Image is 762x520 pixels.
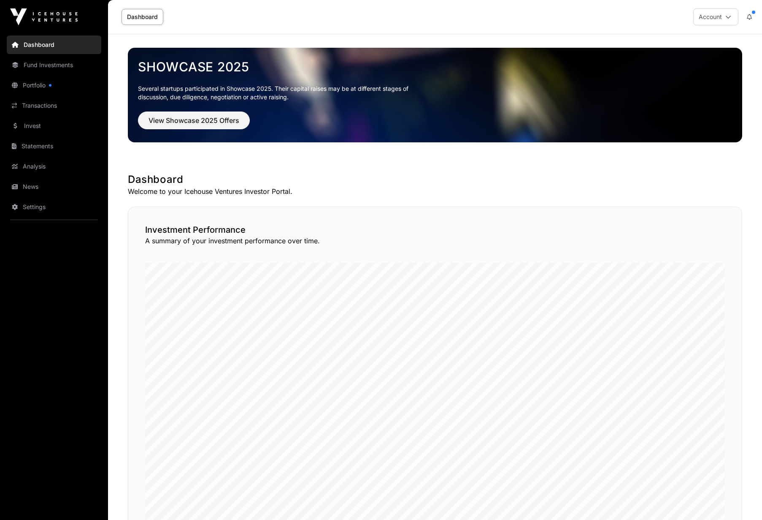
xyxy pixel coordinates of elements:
[7,137,101,155] a: Statements
[128,48,742,142] img: Showcase 2025
[720,479,762,520] iframe: Chat Widget
[145,236,725,246] p: A summary of your investment performance over time.
[138,112,250,129] button: View Showcase 2025 Offers
[138,59,732,74] a: Showcase 2025
[7,198,101,216] a: Settings
[7,35,101,54] a: Dashboard
[149,115,239,125] span: View Showcase 2025 Offers
[122,9,163,25] a: Dashboard
[145,224,725,236] h2: Investment Performance
[693,8,738,25] button: Account
[7,96,101,115] a: Transactions
[7,177,101,196] a: News
[138,120,250,128] a: View Showcase 2025 Offers
[7,76,101,95] a: Portfolio
[128,186,742,196] p: Welcome to your Icehouse Ventures Investor Portal.
[128,173,742,186] h1: Dashboard
[7,56,101,74] a: Fund Investments
[10,8,78,25] img: Icehouse Ventures Logo
[7,157,101,176] a: Analysis
[138,84,422,101] p: Several startups participated in Showcase 2025. Their capital raises may be at different stages o...
[7,117,101,135] a: Invest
